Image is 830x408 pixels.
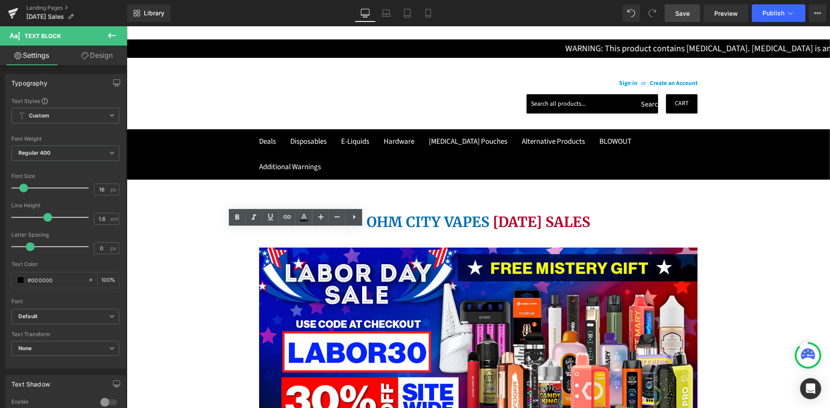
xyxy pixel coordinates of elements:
a: Landing Pages [26,4,127,11]
div: Open Intercom Messenger [800,378,821,399]
a: Design [65,46,129,65]
b: None [18,345,32,351]
div: Text Shadow [11,376,50,388]
button: Publish [752,4,805,22]
a: BLOWOUT [466,103,511,128]
a: Mobile [418,4,439,22]
div: Font Weight [11,136,119,142]
span: [DATE] Sales [26,13,64,20]
button: More [809,4,826,22]
div: Text Styles [11,97,119,104]
b: Custom [29,112,49,120]
span: Preview [714,9,738,18]
span: Save [675,9,690,18]
input: Search all products... [400,68,531,87]
span: OHM CITY VAPES [240,187,363,205]
span: [DATE] SALES [366,187,463,205]
input: Color [28,275,84,285]
span: px [110,187,118,192]
span: Text Block [25,32,61,39]
a: Ohm City Vapes [132,55,352,84]
div: Letter Spacing [11,232,119,238]
a: Deals [126,103,156,128]
a: New Library [127,4,171,22]
span: Publish [762,10,784,17]
div: Typography [11,75,47,87]
div: Text Color [11,261,119,267]
div: Font [11,298,119,305]
a: Hardware [250,103,294,128]
a: Additional Warnings [126,128,201,153]
div: Font Size [11,173,119,179]
span: Library [144,9,164,17]
a: Cart [539,68,571,87]
button: Search [512,69,531,87]
b: Regular 400 [18,149,51,156]
a: E-Liquids [208,103,249,128]
span: em [110,216,118,222]
div: Text Transform [11,331,119,337]
div: % [98,273,119,288]
button: Redo [644,4,661,22]
a: Disposables [157,103,207,128]
a: Tablet [397,4,418,22]
a: Create an Account [523,53,571,61]
a: Preview [704,4,748,22]
a: Desktop [355,4,376,22]
button: Undo [623,4,640,22]
span: px [110,245,118,251]
span: or [512,53,522,61]
i: Default [18,313,37,320]
span: Search [514,73,535,83]
a: Laptop [376,4,397,22]
div: Enable [11,398,92,408]
div: Line Height [11,202,119,209]
a: [MEDICAL_DATA] Pouches [296,103,387,128]
a: Alternative Products [388,103,465,128]
a: Sign in [492,53,511,61]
